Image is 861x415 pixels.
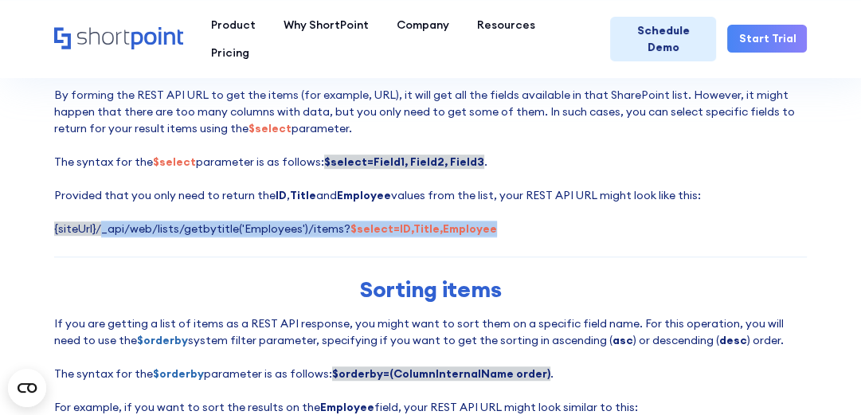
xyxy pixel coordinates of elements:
[153,366,204,381] strong: $orderby
[612,333,633,347] strong: asc
[54,87,808,237] p: By forming the REST API URL to get the items (for example, URL), it will get all the fields avail...
[290,188,316,202] strong: Title
[383,11,464,39] a: Company
[284,17,369,33] div: Why ShortPoint
[324,155,484,169] strong: $select=Field1, Field2, Field3
[337,188,391,202] strong: Employee
[276,188,287,202] strong: ID
[54,221,497,236] span: {siteUrl}/_api/web/lists/getbytitle('Employees')/items?
[8,369,46,407] button: Open CMP widget
[132,276,730,302] h2: Sorting items
[477,17,535,33] div: Resources
[137,333,188,347] strong: $orderby
[249,121,292,135] strong: $select
[464,11,550,39] a: Resources
[270,11,383,39] a: Why ShortPoint
[198,39,264,67] a: Pricing
[153,155,196,169] strong: $select
[781,339,861,415] iframe: Chat Widget
[211,45,249,61] div: Pricing
[198,11,270,39] a: Product
[320,400,374,414] strong: Employee
[397,17,449,33] div: Company
[54,27,184,51] a: Home
[332,366,550,381] strong: $orderby=(ColumnInternalName order)
[727,25,807,53] a: Start Trial
[610,17,717,61] a: Schedule Demo
[719,333,747,347] strong: desc
[350,221,497,236] strong: $select=ID,Title,Employee
[211,17,256,33] div: Product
